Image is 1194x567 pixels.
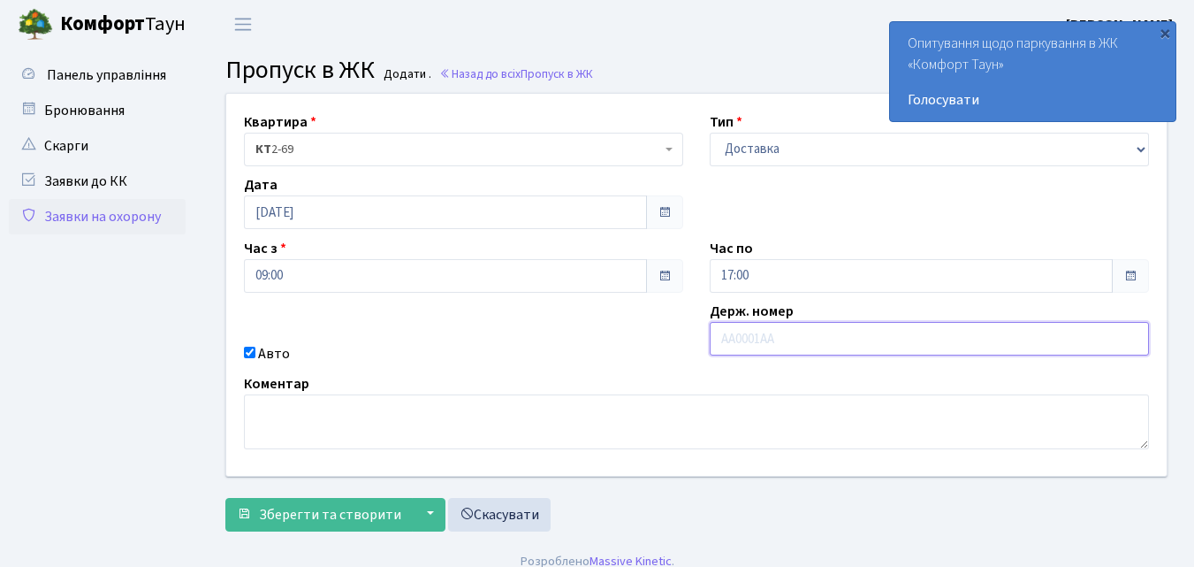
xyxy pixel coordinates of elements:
[710,111,742,133] label: Тип
[60,10,186,40] span: Таун
[225,52,375,88] span: Пропуск в ЖК
[221,10,265,39] button: Переключити навігацію
[18,7,53,42] img: logo.png
[1066,15,1173,34] b: [PERSON_NAME]
[244,373,309,395] label: Коментар
[244,174,278,195] label: Дата
[259,505,401,525] span: Зберегти та створити
[439,65,593,82] a: Назад до всіхПропуск в ЖК
[225,498,413,532] button: Зберегти та створити
[244,133,683,166] span: <b>КТ</b>&nbsp;&nbsp;&nbsp;&nbsp;2-69
[448,498,551,532] a: Скасувати
[1156,24,1174,42] div: ×
[47,65,166,85] span: Панель управління
[255,141,661,158] span: <b>КТ</b>&nbsp;&nbsp;&nbsp;&nbsp;2-69
[258,343,290,364] label: Авто
[9,199,186,234] a: Заявки на охорону
[890,22,1175,121] div: Опитування щодо паркування в ЖК «Комфорт Таун»
[244,111,316,133] label: Квартира
[9,57,186,93] a: Панель управління
[255,141,271,158] b: КТ
[60,10,145,38] b: Комфорт
[710,322,1149,356] input: AA0001AA
[9,93,186,128] a: Бронювання
[710,238,753,259] label: Час по
[9,164,186,199] a: Заявки до КК
[9,128,186,164] a: Скарги
[1066,14,1173,35] a: [PERSON_NAME]
[908,89,1158,111] a: Голосувати
[244,238,286,259] label: Час з
[710,301,794,322] label: Держ. номер
[521,65,593,82] span: Пропуск в ЖК
[380,67,431,82] small: Додати .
